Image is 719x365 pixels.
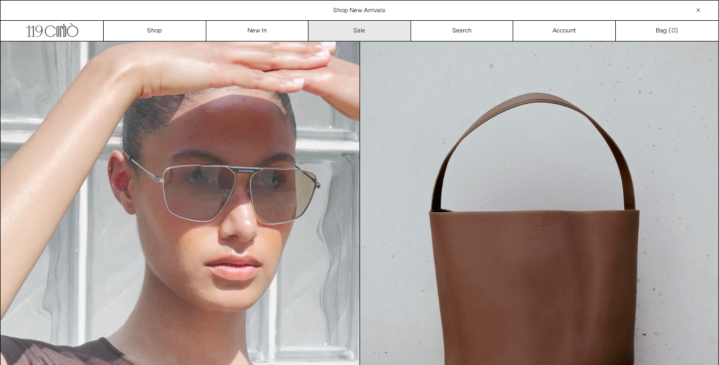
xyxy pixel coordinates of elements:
a: New In [206,21,309,41]
a: Search [411,21,514,41]
a: Shop New Arrivals [333,6,386,15]
span: ) [671,26,678,36]
a: Bag () [616,21,718,41]
a: Sale [308,21,411,41]
span: 0 [671,27,675,35]
a: Shop [104,21,206,41]
a: Account [513,21,616,41]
